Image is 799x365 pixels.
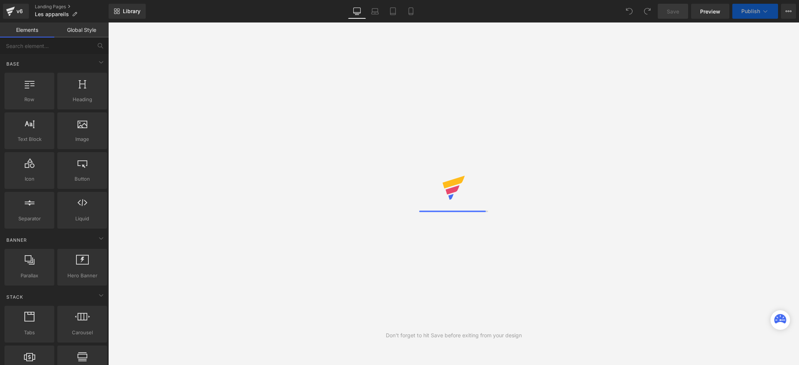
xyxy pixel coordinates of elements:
[7,272,52,280] span: Parallax
[35,11,69,17] span: Les appareils
[384,4,402,19] a: Tablet
[667,7,679,15] span: Save
[60,215,105,223] span: Liquid
[7,96,52,103] span: Row
[781,4,796,19] button: More
[402,4,420,19] a: Mobile
[60,96,105,103] span: Heading
[35,4,109,10] a: Landing Pages
[366,4,384,19] a: Laptop
[6,236,28,244] span: Banner
[6,293,24,301] span: Stack
[60,272,105,280] span: Hero Banner
[622,4,637,19] button: Undo
[6,60,20,67] span: Base
[7,215,52,223] span: Separator
[60,135,105,143] span: Image
[109,4,146,19] a: New Library
[700,7,720,15] span: Preview
[7,175,52,183] span: Icon
[54,22,109,37] a: Global Style
[741,8,760,14] span: Publish
[691,4,729,19] a: Preview
[640,4,655,19] button: Redo
[15,6,24,16] div: v6
[7,329,52,337] span: Tabs
[123,8,140,15] span: Library
[348,4,366,19] a: Desktop
[732,4,778,19] button: Publish
[7,135,52,143] span: Text Block
[3,4,29,19] a: v6
[386,331,522,340] div: Don't forget to hit Save before exiting from your design
[60,329,105,337] span: Carousel
[60,175,105,183] span: Button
